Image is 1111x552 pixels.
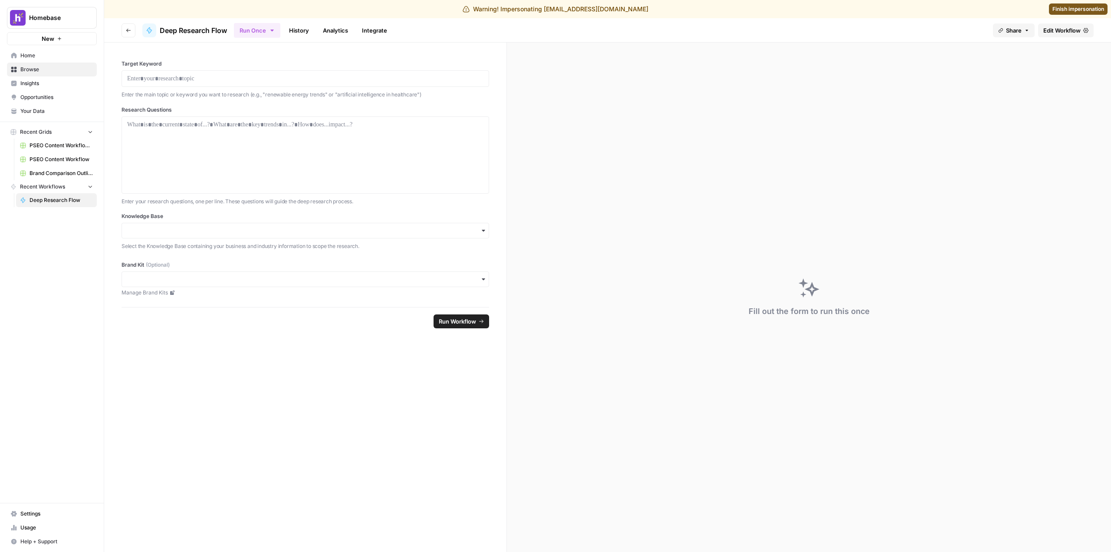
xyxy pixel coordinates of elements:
[1043,26,1081,35] span: Edit Workflow
[20,538,93,545] span: Help + Support
[20,128,52,136] span: Recent Grids
[16,139,97,152] a: PSEO Content Workflow (Copy)
[20,52,93,59] span: Home
[146,261,170,269] span: (Optional)
[122,242,489,251] p: Select the Knowledge Base containing your business and industry information to scope the research.
[42,34,54,43] span: New
[7,76,97,90] a: Insights
[7,507,97,521] a: Settings
[160,25,227,36] span: Deep Research Flow
[122,212,489,220] label: Knowledge Base
[20,183,65,191] span: Recent Workflows
[284,23,314,37] a: History
[7,32,97,45] button: New
[7,90,97,104] a: Opportunities
[30,196,93,204] span: Deep Research Flow
[20,66,93,73] span: Browse
[30,142,93,149] span: PSEO Content Workflow (Copy)
[7,535,97,549] button: Help + Support
[122,197,489,206] p: Enter your research questions, one per line. These questions will guide the deep research process.
[318,23,353,37] a: Analytics
[357,23,392,37] a: Integrate
[1038,23,1094,37] a: Edit Workflow
[749,305,870,317] div: Fill out the form to run this once
[30,169,93,177] span: Brand Comparison Outline Generator
[434,314,489,328] button: Run Workflow
[122,261,489,269] label: Brand Kit
[122,289,489,297] a: Manage Brand Kits
[7,63,97,76] a: Browse
[20,524,93,532] span: Usage
[16,152,97,166] a: PSEO Content Workflow
[463,5,648,13] div: Warning! Impersonating [EMAIL_ADDRESS][DOMAIN_NAME]
[30,155,93,163] span: PSEO Content Workflow
[20,93,93,101] span: Opportunities
[7,49,97,63] a: Home
[7,521,97,535] a: Usage
[20,107,93,115] span: Your Data
[20,79,93,87] span: Insights
[122,60,489,68] label: Target Keyword
[20,510,93,518] span: Settings
[7,126,97,139] button: Recent Grids
[10,10,26,26] img: Homebase Logo
[234,23,280,38] button: Run Once
[993,23,1035,37] button: Share
[16,193,97,207] a: Deep Research Flow
[122,106,489,114] label: Research Questions
[7,104,97,118] a: Your Data
[142,23,227,37] a: Deep Research Flow
[7,7,97,29] button: Workspace: Homebase
[29,13,82,22] span: Homebase
[1052,5,1104,13] span: Finish impersonation
[1006,26,1022,35] span: Share
[16,166,97,180] a: Brand Comparison Outline Generator
[1049,3,1108,15] a: Finish impersonation
[122,90,489,99] p: Enter the main topic or keyword you want to research (e.g., "renewable energy trends" or "artific...
[439,317,476,326] span: Run Workflow
[7,180,97,193] button: Recent Workflows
